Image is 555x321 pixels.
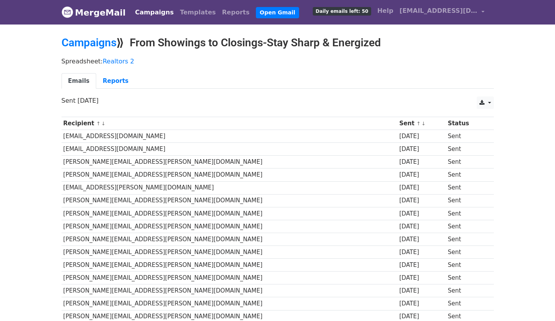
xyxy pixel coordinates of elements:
[132,5,177,20] a: Campaigns
[446,246,488,259] td: Sent
[62,181,398,194] td: [EMAIL_ADDRESS][PERSON_NAME][DOMAIN_NAME]
[446,284,488,297] td: Sent
[399,145,444,154] div: [DATE]
[446,156,488,168] td: Sent
[62,207,398,220] td: [PERSON_NAME][EMAIL_ADDRESS][PERSON_NAME][DOMAIN_NAME]
[399,274,444,282] div: [DATE]
[62,220,398,233] td: [PERSON_NAME][EMAIL_ADDRESS][PERSON_NAME][DOMAIN_NAME]
[446,220,488,233] td: Sent
[101,121,106,126] a: ↓
[62,6,73,18] img: MergeMail logo
[516,284,555,321] iframe: Chat Widget
[62,233,398,246] td: [PERSON_NAME][EMAIL_ADDRESS][PERSON_NAME][DOMAIN_NAME]
[416,121,421,126] a: ↑
[62,259,398,272] td: [PERSON_NAME][EMAIL_ADDRESS][PERSON_NAME][DOMAIN_NAME]
[399,235,444,244] div: [DATE]
[62,96,494,105] p: Sent [DATE]
[399,196,444,205] div: [DATE]
[177,5,219,20] a: Templates
[446,297,488,310] td: Sent
[310,3,374,19] a: Daily emails left: 50
[374,3,396,19] a: Help
[446,181,488,194] td: Sent
[446,143,488,156] td: Sent
[399,222,444,231] div: [DATE]
[96,121,100,126] a: ↑
[62,168,398,181] td: [PERSON_NAME][EMAIL_ADDRESS][PERSON_NAME][DOMAIN_NAME]
[96,73,135,89] a: Reports
[62,73,96,89] a: Emails
[399,261,444,270] div: [DATE]
[399,170,444,179] div: [DATE]
[313,7,371,16] span: Daily emails left: 50
[421,121,426,126] a: ↓
[396,3,488,21] a: [EMAIL_ADDRESS][DOMAIN_NAME]
[446,130,488,143] td: Sent
[446,117,488,130] th: Status
[399,158,444,167] div: [DATE]
[399,209,444,218] div: [DATE]
[62,194,398,207] td: [PERSON_NAME][EMAIL_ADDRESS][PERSON_NAME][DOMAIN_NAME]
[399,312,444,321] div: [DATE]
[399,286,444,295] div: [DATE]
[399,132,444,141] div: [DATE]
[62,36,494,49] h2: ⟫ From Showings to Closings-Stay Sharp & Energized
[399,299,444,308] div: [DATE]
[219,5,253,20] a: Reports
[446,168,488,181] td: Sent
[446,233,488,246] td: Sent
[62,117,398,130] th: Recipient
[62,246,398,259] td: [PERSON_NAME][EMAIL_ADDRESS][PERSON_NAME][DOMAIN_NAME]
[399,183,444,192] div: [DATE]
[399,248,444,257] div: [DATE]
[446,207,488,220] td: Sent
[62,130,398,143] td: [EMAIL_ADDRESS][DOMAIN_NAME]
[62,284,398,297] td: [PERSON_NAME][EMAIL_ADDRESS][PERSON_NAME][DOMAIN_NAME]
[400,6,477,16] span: [EMAIL_ADDRESS][DOMAIN_NAME]
[446,272,488,284] td: Sent
[62,297,398,310] td: [PERSON_NAME][EMAIL_ADDRESS][PERSON_NAME][DOMAIN_NAME]
[446,194,488,207] td: Sent
[397,117,446,130] th: Sent
[62,36,116,49] a: Campaigns
[103,58,134,65] a: Realtors 2
[256,7,299,18] a: Open Gmail
[62,57,494,65] p: Spreadsheet:
[62,4,126,21] a: MergeMail
[62,143,398,156] td: [EMAIL_ADDRESS][DOMAIN_NAME]
[62,272,398,284] td: [PERSON_NAME][EMAIL_ADDRESS][PERSON_NAME][DOMAIN_NAME]
[62,156,398,168] td: [PERSON_NAME][EMAIL_ADDRESS][PERSON_NAME][DOMAIN_NAME]
[446,259,488,272] td: Sent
